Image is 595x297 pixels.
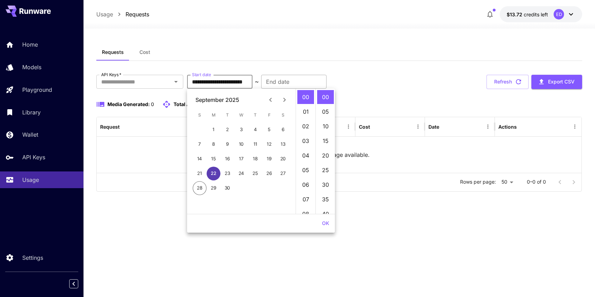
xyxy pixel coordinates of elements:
[195,96,239,104] div: September 2025
[460,178,496,185] p: Rows per page:
[276,137,290,151] button: 13
[500,6,582,22] button: $13.7199ED
[297,178,314,192] li: 6 hours
[22,176,39,184] p: Usage
[96,10,113,18] a: Usage
[248,167,262,180] button: 25
[359,124,370,130] div: Cost
[192,72,211,78] label: Start date
[570,122,580,131] button: Menu
[207,108,220,122] span: Monday
[297,90,314,104] li: 0 hours
[262,152,276,166] button: 19
[171,77,181,87] button: Open
[308,151,370,159] p: No api usage available.
[220,181,234,195] button: 30
[278,93,291,107] button: Next month
[22,63,41,71] p: Models
[22,108,41,117] p: Library
[531,75,582,89] button: Export CSV
[315,89,335,214] ul: Select minutes
[235,108,248,122] span: Wednesday
[276,152,290,166] button: 20
[262,123,276,137] button: 5
[487,75,529,89] button: Refresh
[22,40,38,49] p: Home
[297,134,314,148] li: 3 hours
[317,119,334,133] li: 10 minutes
[220,152,234,166] button: 16
[207,152,220,166] button: 15
[126,10,149,18] a: Requests
[22,254,43,262] p: Settings
[498,124,517,130] div: Actions
[69,279,78,288] button: Collapse sidebar
[499,177,516,187] div: 50
[234,123,248,137] button: 3
[74,278,83,290] div: Collapse sidebar
[317,105,334,119] li: 5 minutes
[22,130,38,139] p: Wallet
[151,101,154,107] span: 0
[317,192,334,206] li: 35 minutes
[120,122,130,131] button: Sort
[234,137,248,151] button: 10
[207,137,220,151] button: 8
[234,167,248,180] button: 24
[262,137,276,151] button: 12
[220,123,234,137] button: 2
[207,167,220,180] button: 22
[413,122,423,131] button: Menu
[249,108,262,122] span: Thursday
[371,122,380,131] button: Sort
[297,207,314,221] li: 8 hours
[317,207,334,221] li: 40 minutes
[234,152,248,166] button: 17
[297,163,314,177] li: 5 hours
[22,153,45,161] p: API Keys
[107,101,150,107] span: Media Generated:
[344,122,353,131] button: Menu
[263,108,275,122] span: Friday
[139,49,150,55] span: Cost
[207,181,220,195] button: 29
[207,123,220,137] button: 1
[507,11,524,17] span: $13.72
[248,137,262,151] button: 11
[193,181,207,195] button: 28
[262,167,276,180] button: 26
[297,119,314,133] li: 2 hours
[193,108,206,122] span: Sunday
[317,163,334,177] li: 25 minutes
[100,124,120,130] div: Request
[428,124,439,130] div: Date
[174,101,218,107] span: Total API requests:
[440,122,450,131] button: Sort
[524,11,548,17] span: credits left
[317,178,334,192] li: 30 minutes
[317,90,334,104] li: 0 minutes
[297,192,314,206] li: 7 hours
[297,148,314,162] li: 4 hours
[554,9,564,19] div: ED
[101,72,121,78] label: API Keys
[276,123,290,137] button: 6
[255,78,259,86] p: ~
[22,86,52,94] p: Playground
[277,108,289,122] span: Saturday
[193,167,207,180] button: 21
[193,137,207,151] button: 7
[220,167,234,180] button: 23
[276,167,290,180] button: 27
[507,11,548,18] div: $13.7199
[319,217,332,230] button: OK
[248,152,262,166] button: 18
[96,10,149,18] nav: breadcrumb
[527,178,546,185] p: 0–0 of 0
[297,105,314,119] li: 1 hours
[221,108,234,122] span: Tuesday
[317,148,334,162] li: 20 minutes
[483,122,493,131] button: Menu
